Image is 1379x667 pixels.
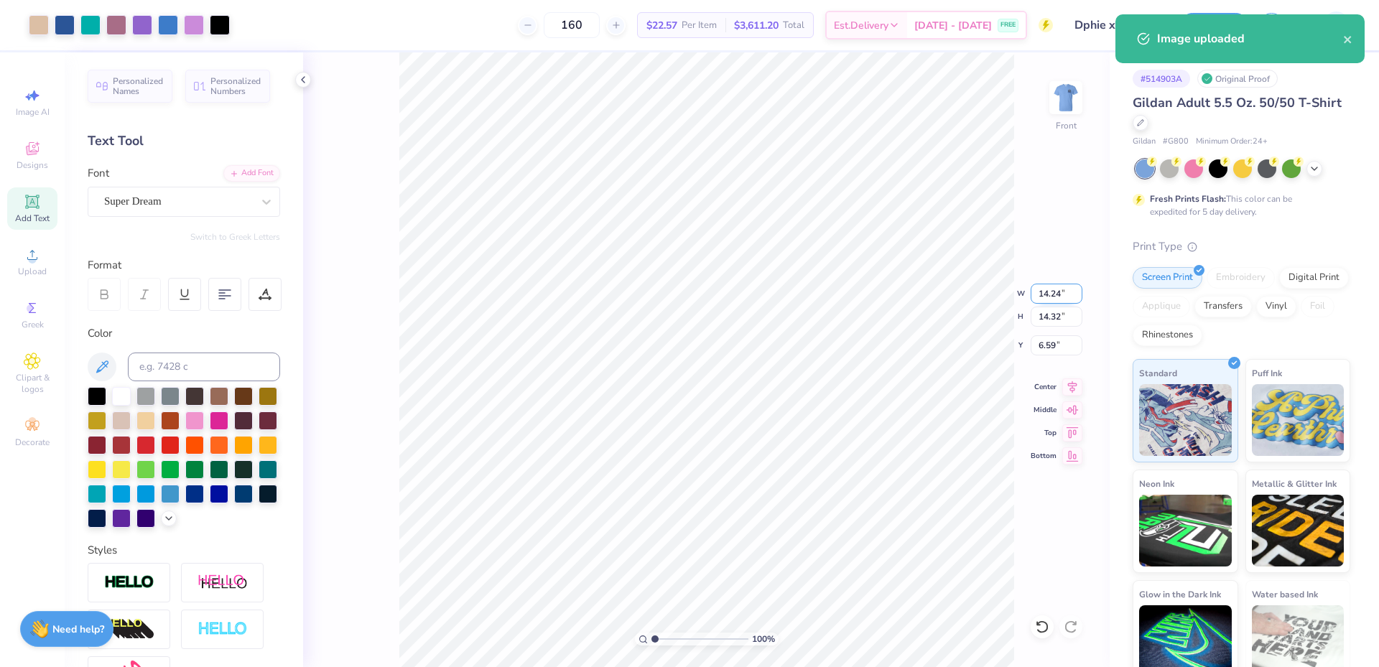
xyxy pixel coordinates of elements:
[1051,83,1080,112] img: Front
[1279,267,1349,289] div: Digital Print
[1133,267,1202,289] div: Screen Print
[1252,495,1345,566] img: Metallic & Glitter Ink
[1157,30,1343,47] div: Image uploaded
[1194,296,1252,317] div: Transfers
[834,18,888,33] span: Est. Delivery
[1252,365,1282,381] span: Puff Ink
[198,574,248,592] img: Shadow
[752,633,775,645] span: 100 %
[682,18,717,33] span: Per Item
[88,131,280,151] div: Text Tool
[1301,296,1334,317] div: Foil
[104,618,154,641] img: 3d Illusion
[210,76,261,96] span: Personalized Numbers
[1133,325,1202,346] div: Rhinestones
[914,18,992,33] span: [DATE] - [DATE]
[1150,193,1226,205] strong: Fresh Prints Flash:
[1252,587,1318,602] span: Water based Ink
[734,18,779,33] span: $3,611.20
[1139,495,1232,566] img: Neon Ink
[1139,365,1177,381] span: Standard
[1197,70,1278,88] div: Original Proof
[1000,20,1016,30] span: FREE
[88,165,109,182] label: Font
[22,319,44,330] span: Greek
[1139,384,1232,456] img: Standard
[1133,70,1190,88] div: # 514903A
[7,372,57,395] span: Clipart & logos
[1139,587,1221,602] span: Glow in the Dark Ink
[544,12,600,38] input: – –
[1133,238,1350,255] div: Print Type
[16,106,50,118] span: Image AI
[1163,136,1189,148] span: # G800
[88,325,280,342] div: Color
[88,257,282,274] div: Format
[18,266,47,277] span: Upload
[1207,267,1275,289] div: Embroidery
[1252,476,1337,491] span: Metallic & Glitter Ink
[52,622,104,636] strong: Need help?
[1133,94,1342,111] span: Gildan Adult 5.5 Oz. 50/50 T-Shirt
[88,542,280,559] div: Styles
[646,18,677,33] span: $22.57
[1031,405,1057,415] span: Middle
[1064,11,1169,39] input: Untitled Design
[1031,428,1057,438] span: Top
[1139,476,1174,491] span: Neon Ink
[1133,296,1190,317] div: Applique
[1196,136,1268,148] span: Minimum Order: 24 +
[1031,382,1057,392] span: Center
[1256,296,1296,317] div: Vinyl
[783,18,804,33] span: Total
[15,213,50,224] span: Add Text
[1133,136,1156,148] span: Gildan
[17,159,48,171] span: Designs
[1056,119,1077,132] div: Front
[113,76,164,96] span: Personalized Names
[128,353,280,381] input: e.g. 7428 c
[104,574,154,591] img: Stroke
[1031,451,1057,461] span: Bottom
[1343,30,1353,47] button: close
[1252,384,1345,456] img: Puff Ink
[223,165,280,182] div: Add Font
[190,231,280,243] button: Switch to Greek Letters
[15,437,50,448] span: Decorate
[198,621,248,638] img: Negative Space
[1150,192,1327,218] div: This color can be expedited for 5 day delivery.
